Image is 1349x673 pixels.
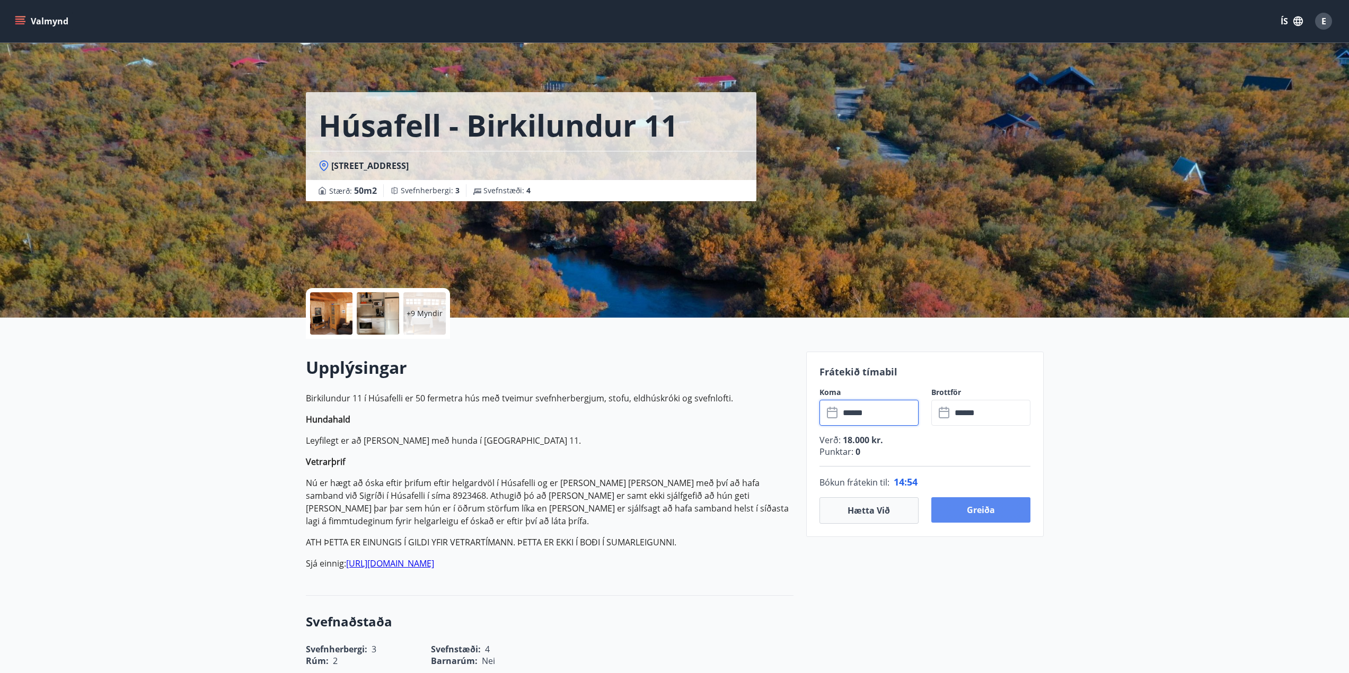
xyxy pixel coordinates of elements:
span: 14 : [894,475,907,488]
span: Stærð : [329,184,377,197]
p: +9 Myndir [407,308,443,319]
span: Bókun frátekin til : [819,476,889,489]
span: 3 [455,185,460,195]
span: Barnarúm : [431,655,478,667]
button: Greiða [931,497,1030,523]
span: Rúm : [306,655,329,667]
button: ÍS [1275,12,1309,31]
span: Nei [482,655,495,667]
p: Sjá einnig: [306,557,793,570]
h3: Svefnaðstaða [306,613,793,631]
span: 0 [853,446,860,457]
span: 54 [907,475,918,488]
a: [URL][DOMAIN_NAME] [346,558,434,569]
h1: Húsafell - Birkilundur 11 [319,105,678,145]
p: Birkilundur 11 í Húsafelli er 50 fermetra hús með tveimur svefnherbergjum, stofu, eldhúskróki og ... [306,392,793,405]
button: Hætta við [819,497,919,524]
p: Nú er hægt að óska eftir þrifum eftir helgardvöl í Húsafelli og er [PERSON_NAME] [PERSON_NAME] me... [306,477,793,527]
strong: Vetrarþrif [306,456,345,468]
button: menu [13,12,73,31]
label: Koma [819,387,919,398]
span: 50 m2 [354,185,377,196]
span: [STREET_ADDRESS] [331,160,409,172]
label: Brottför [931,387,1030,398]
span: Svefnstæði : [483,185,531,196]
span: 18.000 kr. [841,434,883,446]
p: Frátekið tímabil [819,365,1030,379]
strong: Hundahald [306,414,350,425]
span: 2 [333,655,338,667]
p: Verð : [819,434,1030,446]
h2: Upplýsingar [306,356,793,379]
span: Svefnherbergi : [401,185,460,196]
span: E [1321,15,1326,27]
span: 4 [526,185,531,195]
button: E [1311,8,1336,34]
p: ATH ÞETTA ER EINUNGIS Í GILDI YFIR VETRARTÍMANN. ÞETTA ER EKKI Í BOÐI Í SUMARLEIGUNNI. [306,536,793,549]
p: Punktar : [819,446,1030,457]
p: Leyfilegt er að [PERSON_NAME] með hunda í [GEOGRAPHIC_DATA] 11. [306,434,793,447]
